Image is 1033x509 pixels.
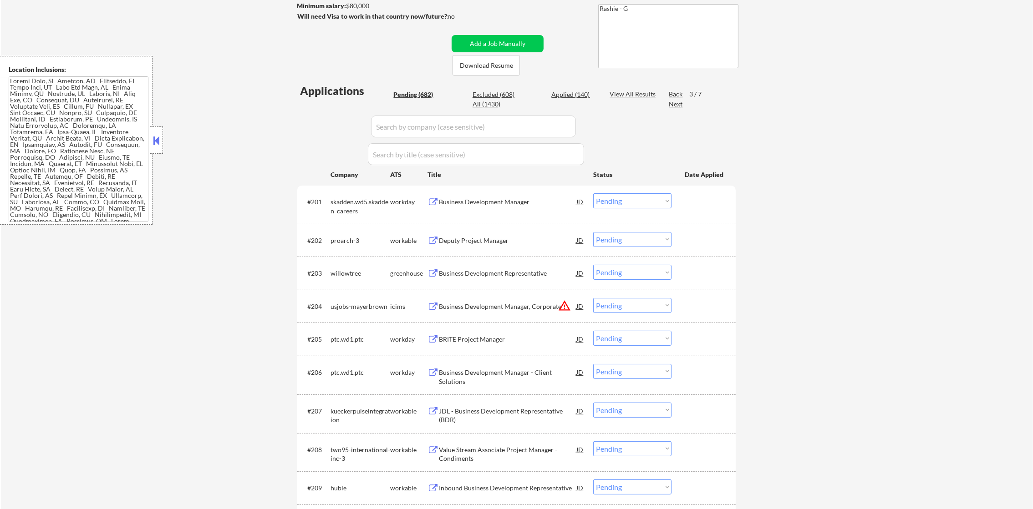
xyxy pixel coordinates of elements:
[368,143,584,165] input: Search by title (case sensitive)
[390,445,427,454] div: workable
[689,90,710,99] div: 3 / 7
[331,368,390,377] div: ptc.wd1.ptc
[297,12,449,20] strong: Will need Visa to work in that country now/future?:
[371,116,576,137] input: Search by company (case sensitive)
[390,368,427,377] div: workday
[575,331,585,347] div: JD
[439,302,576,311] div: Business Development Manager, Corporate
[307,197,323,207] div: #201
[453,55,520,76] button: Download Resume
[439,197,576,207] div: Business Development Manager
[558,299,571,312] button: warning_amber
[9,65,149,74] div: Location Inclusions:
[575,364,585,380] div: JD
[393,90,439,99] div: Pending (682)
[390,236,427,245] div: workable
[551,90,597,99] div: Applied (140)
[439,484,576,493] div: Inbound Business Development Representative
[390,407,427,416] div: workable
[575,441,585,458] div: JD
[452,35,544,52] button: Add a Job Manually
[669,100,683,109] div: Next
[439,407,576,424] div: JDL - Business Development Representative (BDR)
[427,170,585,179] div: Title
[593,166,672,182] div: Status
[297,1,448,10] div: $80,000
[300,86,390,96] div: Applications
[331,484,390,493] div: huble
[331,407,390,424] div: kueckerpulseintegration
[439,269,576,278] div: Business Development Representative
[307,269,323,278] div: #203
[307,302,323,311] div: #204
[307,368,323,377] div: #206
[331,302,390,311] div: usjobs-mayerbrown
[575,298,585,314] div: JD
[297,2,346,10] strong: Minimum salary:
[331,445,390,463] div: two95-international-inc-3
[439,368,576,386] div: Business Development Manager - Client Solutions
[685,170,725,179] div: Date Applied
[439,236,576,245] div: Deputy Project Manager
[331,170,390,179] div: Company
[331,197,390,215] div: skadden.wd5.skadden_careers
[390,335,427,344] div: workday
[331,335,390,344] div: ptc.wd1.ptc
[575,232,585,248] div: JD
[473,100,518,109] div: All (1430)
[439,335,576,344] div: BRITE Project Manager
[473,90,518,99] div: Excluded (608)
[390,269,427,278] div: greenhouse
[331,269,390,278] div: willowtree
[390,484,427,493] div: workable
[307,335,323,344] div: #205
[331,236,390,245] div: proarch-3
[575,193,585,210] div: JD
[307,236,323,245] div: #202
[307,407,323,416] div: #207
[448,12,473,21] div: no
[669,90,683,99] div: Back
[390,197,427,207] div: workday
[439,445,576,463] div: Value Stream Associate Project Manager - Condiments
[390,170,427,179] div: ATS
[390,302,427,311] div: icims
[307,445,323,454] div: #208
[307,484,323,493] div: #209
[575,403,585,419] div: JD
[575,265,585,281] div: JD
[575,479,585,496] div: JD
[610,90,658,99] div: View All Results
